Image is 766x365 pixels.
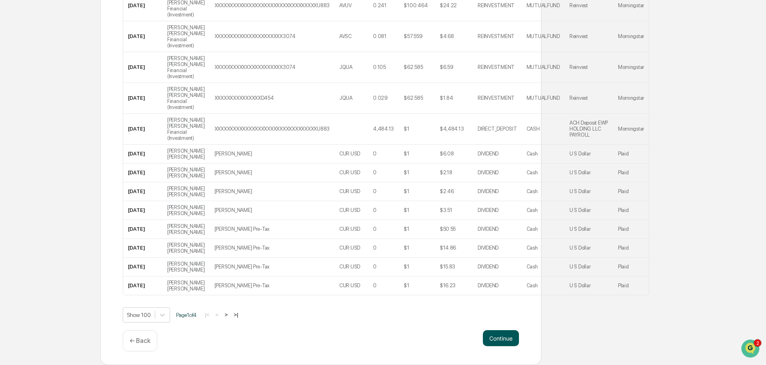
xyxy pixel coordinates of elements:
[339,282,360,288] div: CUR:USD
[339,226,360,232] div: CUR:USD
[167,167,205,179] div: [PERSON_NAME] [PERSON_NAME]
[210,276,334,295] td: [PERSON_NAME] Pre-Tax
[527,207,538,213] div: Cash
[373,245,377,251] div: 0
[339,2,352,8] div: AVUV
[613,258,649,276] td: Plaid
[478,245,499,251] div: DIVIDEND
[203,311,212,318] button: |<
[527,282,538,288] div: Cash
[339,264,360,270] div: CUR:USD
[740,339,762,360] iframe: Open customer support
[440,126,464,132] div: $4,484.13
[440,245,456,251] div: $14.86
[123,258,162,276] td: [DATE]
[339,33,352,39] div: AVSC
[8,143,14,149] div: 🖐️
[613,52,649,83] td: Morningstar
[440,282,456,288] div: $16.23
[613,21,649,52] td: Morningstar
[613,182,649,201] td: Plaid
[404,169,409,175] div: $1
[210,114,334,145] td: XXXXXXXXXXXXXXXXXXXXXXXXXXXXXXXXXU883
[527,169,538,175] div: Cash
[527,151,538,157] div: Cash
[404,226,409,232] div: $1
[123,52,162,83] td: [DATE]
[124,87,146,97] button: See all
[8,17,146,30] p: How can we help?
[613,276,649,295] td: Plaid
[478,264,499,270] div: DIVIDEND
[478,2,515,8] div: REINVESTMENT
[404,2,428,8] div: $100.464
[569,226,590,232] div: U S Dollar
[404,245,409,251] div: $1
[123,145,162,163] td: [DATE]
[176,312,197,318] span: Page 1 of 4
[167,186,205,198] div: [PERSON_NAME] [PERSON_NAME]
[478,282,499,288] div: DIVIDEND
[8,89,54,95] div: Past conversations
[123,220,162,239] td: [DATE]
[478,207,499,213] div: DIVIDEND
[167,204,205,216] div: [PERSON_NAME] [PERSON_NAME]
[123,83,162,114] td: [DATE]
[527,226,538,232] div: Cash
[167,24,205,48] div: [PERSON_NAME] [PERSON_NAME] Financial (Investment)
[404,151,409,157] div: $1
[373,2,387,8] div: 0.241
[5,154,54,169] a: 🔎Data Lookup
[440,151,454,157] div: $6.08
[373,282,377,288] div: 0
[527,2,560,8] div: MUTUALFUND
[373,188,377,194] div: 0
[339,169,360,175] div: CUR:USD
[339,64,353,70] div: JQUA
[478,169,499,175] div: DIVIDEND
[339,245,360,251] div: CUR:USD
[478,151,499,157] div: DIVIDEND
[136,64,146,73] button: Start new chat
[440,95,453,101] div: $1.84
[80,177,97,183] span: Pylon
[339,188,360,194] div: CUR:USD
[373,226,377,232] div: 0
[57,177,97,183] a: Powered byPylon
[213,311,221,318] button: <
[8,101,21,114] img: Jack Rasmussen
[123,163,162,182] td: [DATE]
[527,64,560,70] div: MUTUALFUND
[123,239,162,258] td: [DATE]
[613,239,649,258] td: Plaid
[210,83,334,114] td: XXXXXXXXXXXXXXXD454
[613,145,649,163] td: Plaid
[16,157,51,165] span: Data Lookup
[210,182,334,201] td: [PERSON_NAME]
[478,33,515,39] div: REINVESTMENT
[210,239,334,258] td: [PERSON_NAME] Pre-Tax
[373,33,387,39] div: 0.081
[613,201,649,220] td: Plaid
[404,207,409,213] div: $1
[440,33,454,39] div: $4.68
[210,258,334,276] td: [PERSON_NAME] Pre-Tax
[123,201,162,220] td: [DATE]
[613,83,649,114] td: Morningstar
[373,64,386,70] div: 0.105
[440,169,452,175] div: $2.18
[16,109,22,116] img: 1746055101610-c473b297-6a78-478c-a979-82029cc54cd1
[130,337,150,345] p: ← Back
[569,282,590,288] div: U S Dollar
[36,69,110,76] div: We're available if you need us!
[210,201,334,220] td: [PERSON_NAME]
[404,95,423,101] div: $62.585
[569,169,590,175] div: U S Dollar
[569,264,590,270] div: U S Dollar
[167,261,205,273] div: [PERSON_NAME] [PERSON_NAME]
[123,114,162,145] td: [DATE]
[36,61,132,69] div: Start new chat
[478,95,515,101] div: REINVESTMENT
[527,245,538,251] div: Cash
[339,207,360,213] div: CUR:USD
